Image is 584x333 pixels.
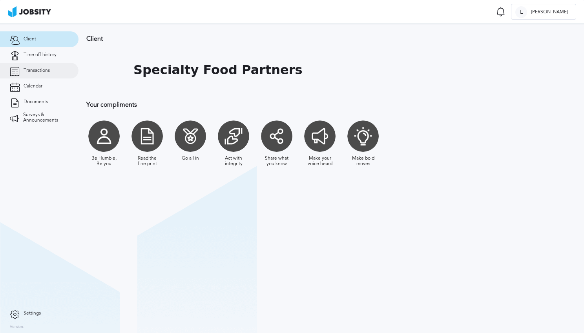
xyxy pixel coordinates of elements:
h1: Specialty Food Partners [133,63,303,77]
div: Share what you know [263,156,290,167]
div: Act with integrity [220,156,247,167]
label: Version: [10,325,24,329]
span: Client [24,36,36,42]
span: [PERSON_NAME] [527,9,572,15]
img: ab4bad089aa723f57921c736e9817d99.png [8,6,51,17]
div: Make bold moves [349,156,377,167]
div: Read the fine print [133,156,161,167]
span: Time off history [24,52,57,58]
span: Transactions [24,68,50,73]
div: L [515,6,527,18]
span: Calendar [24,84,42,89]
button: L[PERSON_NAME] [511,4,576,20]
span: Settings [24,311,41,316]
div: Make your voice heard [306,156,334,167]
div: Be Humble, Be you [90,156,118,167]
h3: Client [86,35,512,42]
div: Go all in [182,156,199,161]
h3: Your compliments [86,101,512,108]
span: Documents [24,99,48,105]
span: Surveys & Announcements [23,112,69,123]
